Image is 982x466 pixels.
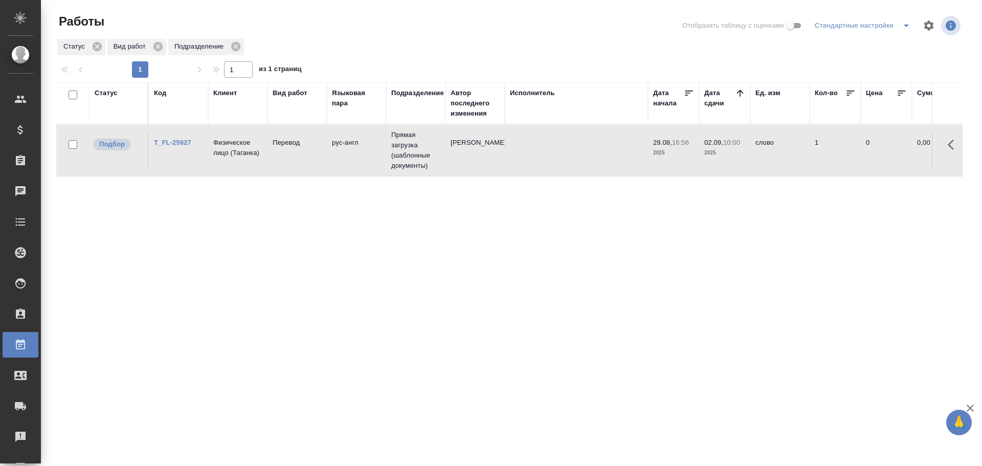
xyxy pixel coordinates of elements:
span: Посмотреть информацию [941,16,963,35]
div: Код [154,88,166,98]
div: Сумма [917,88,939,98]
a: T_FL-25927 [154,139,191,146]
div: Кол-во [815,88,838,98]
span: из 1 страниц [259,63,302,78]
p: Физическое лицо (Таганка) [213,138,262,158]
td: [PERSON_NAME] [445,132,505,168]
button: Здесь прячутся важные кнопки [942,132,966,157]
div: Дата начала [653,88,684,108]
div: Статус [95,88,118,98]
div: Можно подбирать исполнителей [92,138,143,151]
td: 0,00 ₽ [912,132,963,168]
div: Вид работ [273,88,307,98]
td: Прямая загрузка (шаблонные документы) [386,125,445,176]
div: Подразделение [168,39,244,55]
div: Языковая пара [332,88,381,108]
p: Подбор [99,139,125,149]
p: 2025 [704,148,745,158]
p: 29.08, [653,139,672,146]
p: Статус [63,41,88,52]
span: 🙏 [950,412,968,433]
td: 1 [810,132,861,168]
p: 2025 [653,148,694,158]
span: Настроить таблицу [917,13,941,38]
button: 🙏 [946,410,972,435]
p: 16:56 [672,139,689,146]
div: Клиент [213,88,237,98]
div: Подразделение [391,88,444,98]
div: split button [812,17,917,34]
span: Отобразить таблицу с оценками [682,20,784,31]
div: Автор последнего изменения [451,88,500,119]
div: Цена [866,88,883,98]
td: рус-англ [327,132,386,168]
div: Исполнитель [510,88,555,98]
div: Вид работ [107,39,166,55]
div: Ед. изм [755,88,780,98]
td: слово [750,132,810,168]
p: Подразделение [174,41,227,52]
p: Перевод [273,138,322,148]
div: Статус [57,39,105,55]
td: 0 [861,132,912,168]
p: Вид работ [114,41,149,52]
span: Работы [56,13,104,30]
p: 02.09, [704,139,723,146]
div: Дата сдачи [704,88,735,108]
p: 10:00 [723,139,740,146]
